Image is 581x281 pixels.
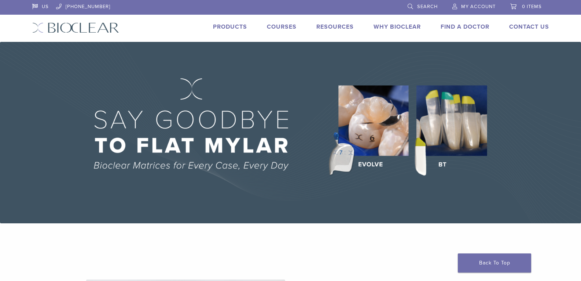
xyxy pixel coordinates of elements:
[461,4,496,10] span: My Account
[374,23,421,30] a: Why Bioclear
[509,23,549,30] a: Contact Us
[267,23,297,30] a: Courses
[458,253,531,273] a: Back To Top
[441,23,489,30] a: Find A Doctor
[32,22,119,33] img: Bioclear
[213,23,247,30] a: Products
[417,4,438,10] span: Search
[522,4,542,10] span: 0 items
[316,23,354,30] a: Resources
